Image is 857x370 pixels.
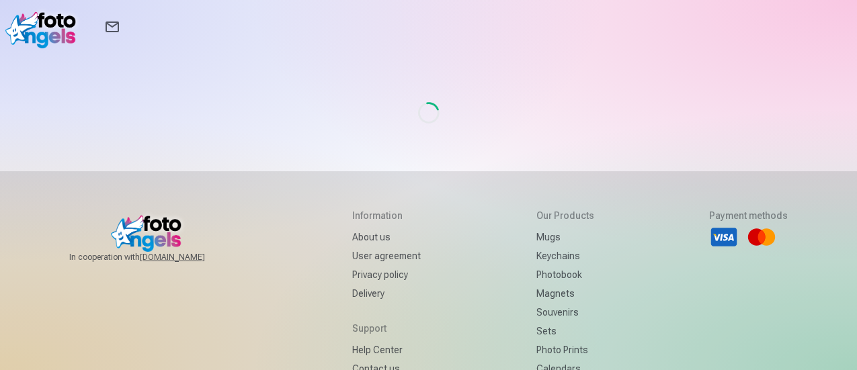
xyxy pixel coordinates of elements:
[352,340,421,359] a: Help Center
[536,284,594,303] a: Magnets
[747,222,776,252] li: Mastercard
[140,252,237,263] a: [DOMAIN_NAME]
[536,265,594,284] a: Photobook
[5,5,83,48] img: /v1
[536,340,594,359] a: Photo prints
[352,322,421,335] h5: Support
[352,246,421,265] a: User agreement
[352,209,421,222] h5: Information
[536,303,594,322] a: Souvenirs
[536,228,594,246] a: Mugs
[536,246,594,265] a: Keychains
[536,322,594,340] a: Sets
[352,265,421,284] a: Privacy policy
[709,209,788,222] h5: Payment methods
[69,252,237,263] span: In cooperation with
[536,209,594,222] h5: Our products
[709,222,739,252] li: Visa
[352,284,421,303] a: Delivery
[352,228,421,246] a: About us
